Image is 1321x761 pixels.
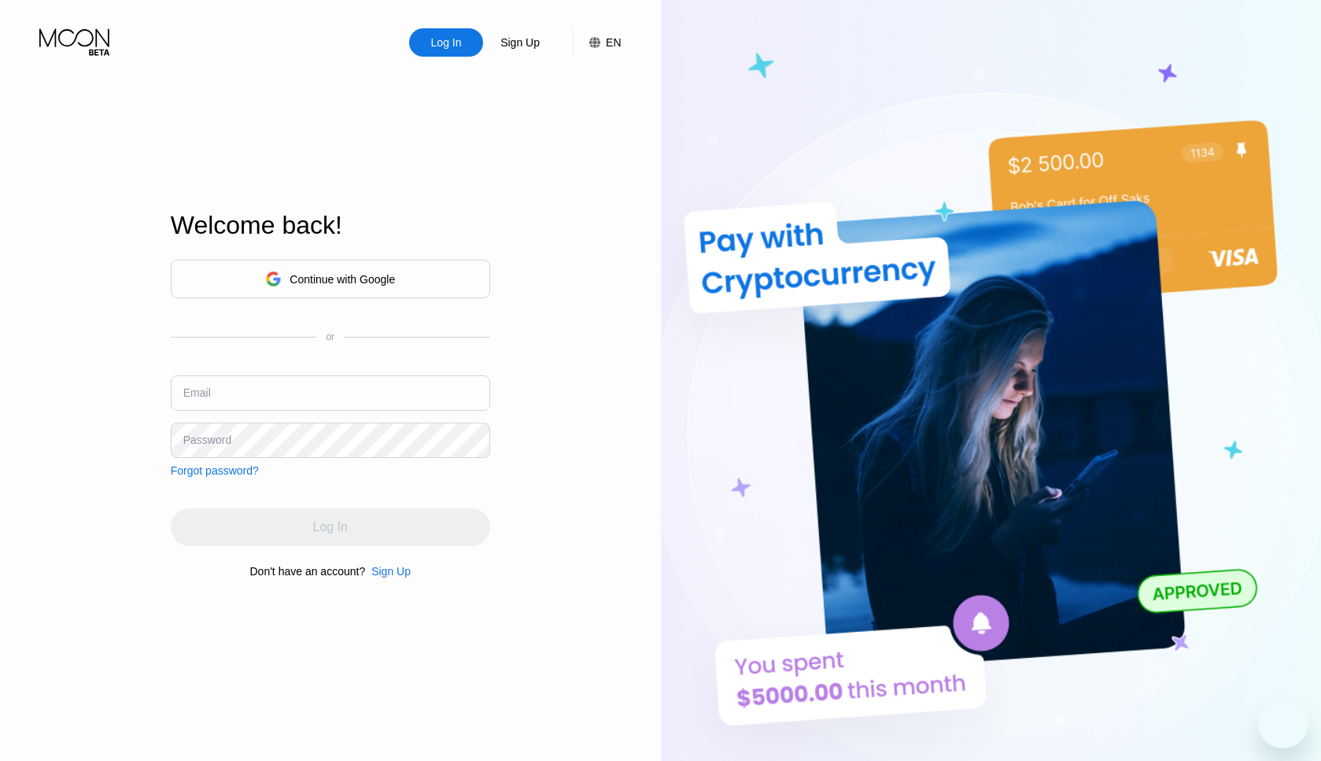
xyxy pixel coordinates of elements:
div: Log In [430,35,463,50]
div: Sign Up [365,565,411,578]
iframe: Кнопка запуска окна обмена сообщениями [1258,698,1308,748]
div: Forgot password? [171,464,259,477]
div: Welcome back! [171,211,490,240]
div: Sign Up [499,35,541,50]
div: Sign Up [483,28,557,57]
div: Sign Up [371,565,411,578]
div: EN [606,36,621,49]
div: Continue with Google [171,260,490,298]
div: Email [183,386,211,399]
div: Log In [409,28,483,57]
div: EN [573,28,621,57]
div: Password [183,434,231,446]
div: Continue with Google [290,273,395,286]
div: Don't have an account? [250,565,366,578]
div: or [326,331,334,342]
